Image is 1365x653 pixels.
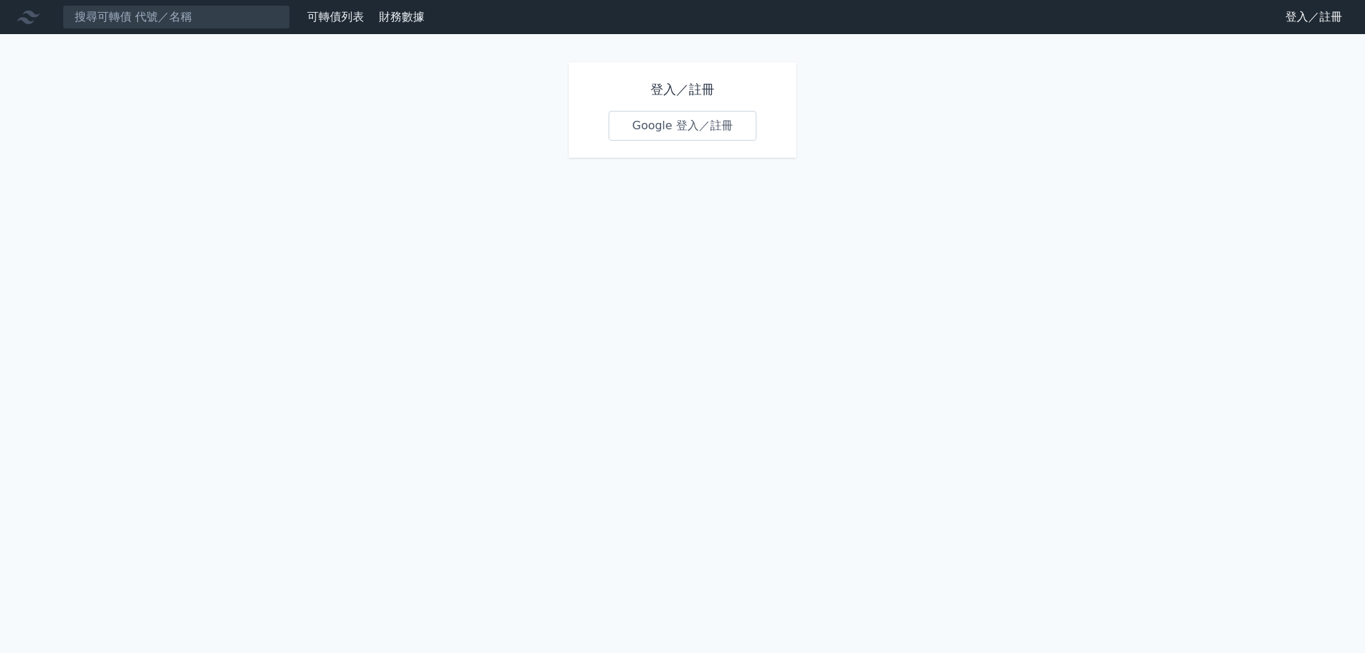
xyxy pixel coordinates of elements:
[609,80,756,99] h1: 登入／註冊
[379,10,424,23] a: 財務數據
[609,111,756,141] a: Google 登入／註冊
[307,10,364,23] a: 可轉債列表
[1274,6,1354,28] a: 登入／註冊
[63,5,290,29] input: 搜尋可轉債 代號／名稱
